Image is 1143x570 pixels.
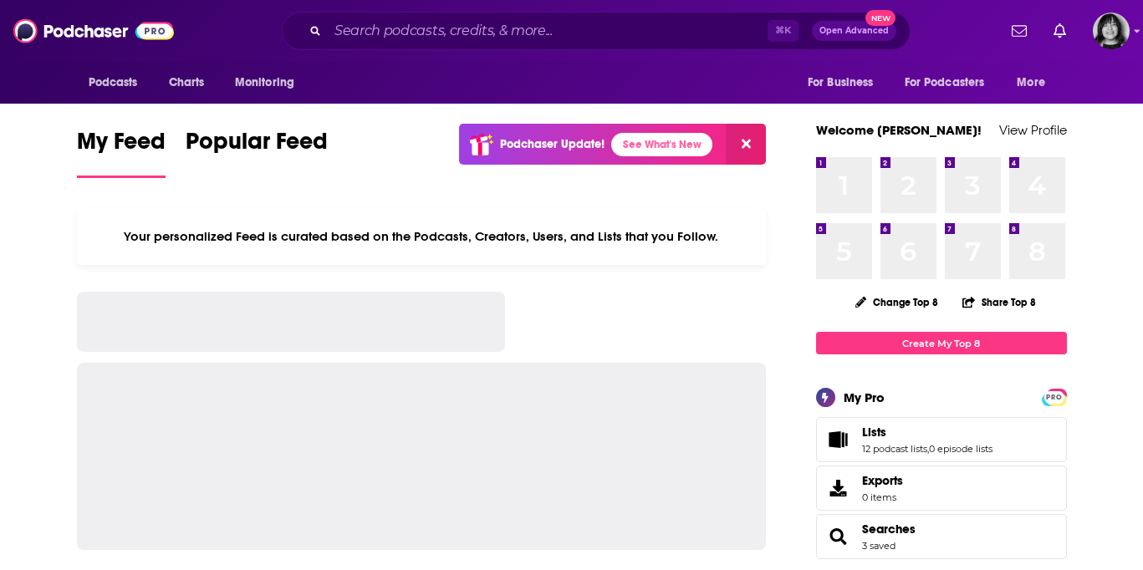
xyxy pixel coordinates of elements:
a: Lists [862,425,992,440]
p: Podchaser Update! [500,137,605,151]
button: Share Top 8 [962,286,1037,318]
span: New [865,10,896,26]
a: Show notifications dropdown [1005,17,1033,45]
a: 0 episode lists [929,443,992,455]
span: 0 items [862,491,903,503]
a: See What's New [611,133,712,156]
span: For Podcasters [905,71,985,94]
button: Show profile menu [1093,13,1130,49]
span: Charts [169,71,205,94]
span: Popular Feed [186,127,328,165]
button: open menu [223,67,316,99]
span: My Feed [77,127,166,165]
span: PRO [1044,391,1064,404]
a: Searches [862,522,916,537]
span: Logged in as parkdalepublicity1 [1093,13,1130,49]
button: open menu [894,67,1009,99]
a: Searches [822,525,855,548]
img: User Profile [1093,13,1130,49]
span: Podcasts [89,71,138,94]
img: Podchaser - Follow, Share and Rate Podcasts [13,15,174,47]
a: Charts [158,67,215,99]
a: Lists [822,428,855,451]
span: Exports [822,476,855,500]
a: Popular Feed [186,127,328,178]
button: open menu [77,67,160,99]
a: Show notifications dropdown [1047,17,1073,45]
span: Exports [862,473,903,488]
div: Search podcasts, credits, & more... [282,12,911,50]
a: Welcome [PERSON_NAME]! [816,122,982,138]
span: Lists [862,425,886,440]
span: Searches [816,514,1067,559]
span: Open Advanced [819,27,889,35]
button: Open AdvancedNew [812,21,896,41]
a: 3 saved [862,540,896,552]
div: My Pro [844,389,885,405]
input: Search podcasts, credits, & more... [328,18,768,44]
span: ⌘ K [768,20,799,42]
span: , [927,443,929,455]
a: My Feed [77,127,166,178]
span: For Business [808,71,874,94]
span: Monitoring [235,71,294,94]
button: open menu [796,67,895,99]
a: 12 podcast lists [862,443,927,455]
div: Your personalized Feed is curated based on the Podcasts, Creators, Users, and Lists that you Follow. [77,208,767,265]
span: More [1017,71,1045,94]
a: Exports [816,466,1067,511]
a: PRO [1044,390,1064,403]
a: Create My Top 8 [816,332,1067,354]
a: View Profile [999,122,1067,138]
button: Change Top 8 [845,292,949,313]
button: open menu [1005,67,1066,99]
span: Lists [816,417,1067,462]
